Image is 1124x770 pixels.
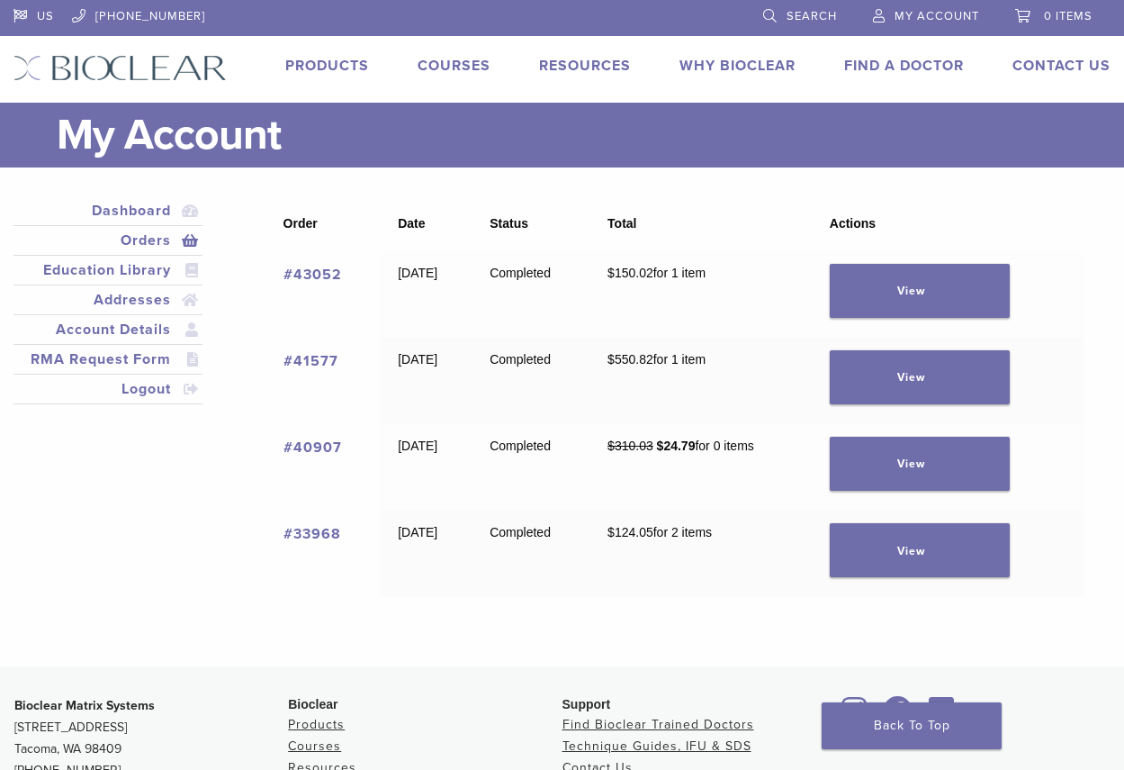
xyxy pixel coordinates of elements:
[398,266,437,280] time: [DATE]
[607,266,653,280] span: 150.02
[490,216,528,231] span: Status
[895,9,979,23] span: My Account
[17,378,199,400] a: Logout
[283,216,318,231] span: Order
[607,525,615,539] span: $
[472,338,589,424] td: Completed
[679,57,796,75] a: Why Bioclear
[472,251,589,338] td: Completed
[607,352,615,367] span: $
[830,216,876,231] span: Actions
[13,196,202,426] nav: Account pages
[562,738,751,754] a: Technique Guides, IFU & SDS
[830,350,1010,404] a: View order 41577
[57,103,1111,168] h1: My Account
[283,439,342,457] a: View order number 40907
[657,439,664,453] span: $
[398,525,437,539] time: [DATE]
[283,266,342,284] a: View order number 43052
[607,352,653,367] span: 550.82
[607,525,653,539] span: 124.05
[589,251,812,338] td: for 1 item
[14,698,155,713] strong: Bioclear Matrix Systems
[1012,57,1111,75] a: Contact Us
[607,439,653,453] del: $310.03
[17,349,199,370] a: RMA Request Form
[1044,9,1093,23] span: 0 items
[283,352,338,370] a: View order number 41577
[562,717,754,732] a: Find Bioclear Trained Doctors
[830,264,1010,318] a: View order 43052
[285,57,369,75] a: Products
[288,738,341,754] a: Courses
[398,216,425,231] span: Date
[17,230,199,251] a: Orders
[589,424,812,511] td: for 0 items
[657,439,696,453] span: 24.79
[787,9,837,23] span: Search
[17,319,199,340] a: Account Details
[589,338,812,424] td: for 1 item
[830,437,1010,491] a: View order 40907
[288,717,345,732] a: Products
[288,697,337,711] span: Bioclear
[472,511,589,597] td: Completed
[830,523,1010,577] a: View order 33968
[398,439,437,453] time: [DATE]
[283,525,341,543] a: View order number 33968
[539,57,631,75] a: Resources
[13,55,227,81] img: Bioclear
[17,200,199,222] a: Dashboard
[418,57,490,75] a: Courses
[562,697,611,711] span: Support
[844,57,964,75] a: Find A Doctor
[607,266,615,280] span: $
[17,289,199,311] a: Addresses
[398,352,437,367] time: [DATE]
[607,216,636,231] span: Total
[17,259,199,281] a: Education Library
[472,424,589,511] td: Completed
[589,511,812,597] td: for 2 items
[822,702,1002,749] a: Back To Top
